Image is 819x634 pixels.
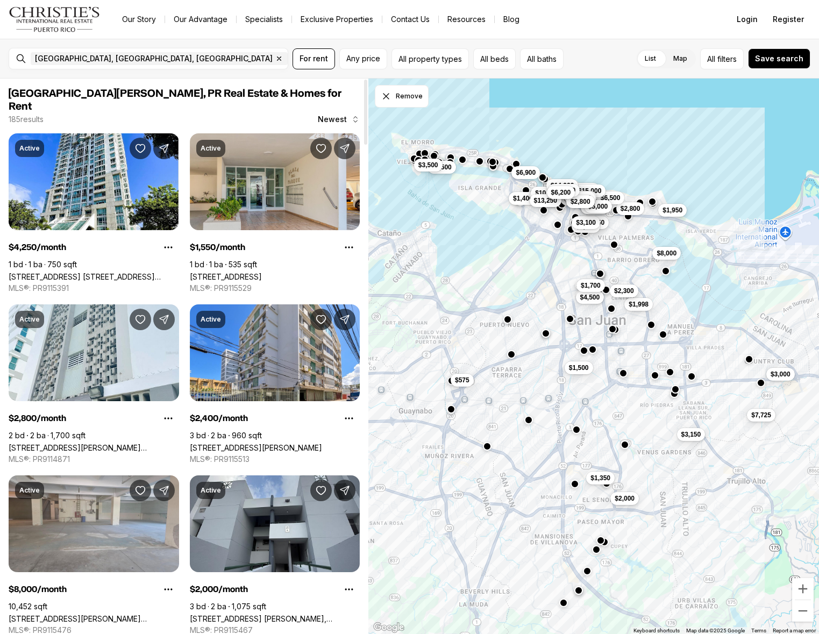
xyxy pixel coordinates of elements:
[588,202,608,211] span: $5,000
[755,54,803,63] span: Save search
[190,272,262,281] a: 233 DEL PARQUE #4, SANTURCE PR, 00912
[531,187,562,200] button: $10,000
[586,472,615,485] button: $1,350
[19,144,40,153] p: Active
[158,579,179,600] button: Property options
[657,249,677,258] span: $8,000
[113,12,165,27] a: Our Story
[19,486,40,495] p: Active
[35,54,273,63] span: [GEOGRAPHIC_DATA], [GEOGRAPHIC_DATA], [GEOGRAPHIC_DATA]
[565,361,593,374] button: $1,500
[391,48,469,69] button: All property types
[535,189,558,197] span: $10,000
[428,161,456,174] button: $3,500
[520,48,564,69] button: All baths
[201,144,221,153] p: Active
[130,480,151,501] button: Save Property: 2328 CALLE BLANCA REXACH
[310,309,332,330] button: Save Property: 124 AVENIDA CONDADO
[730,9,764,30] button: Login
[334,138,355,159] button: Share Property
[707,53,715,65] span: All
[300,54,328,63] span: For rent
[578,187,601,195] span: $15,000
[576,218,596,227] span: $3,100
[512,166,540,179] button: $6,900
[473,48,516,69] button: All beds
[530,189,558,202] button: $4,500
[334,480,355,501] button: Share Property
[153,309,175,330] button: Share Property
[621,204,640,213] span: $2,800
[610,284,638,297] button: $2,300
[574,184,606,197] button: $15,000
[610,492,639,505] button: $2,000
[153,138,175,159] button: Share Property
[292,12,382,27] a: Exclusive Properties
[165,12,236,27] a: Our Advantage
[766,368,795,381] button: $3,000
[201,315,221,324] p: Active
[568,183,600,196] button: $20,000
[158,237,179,258] button: Property options
[748,48,810,69] button: Save search
[653,247,681,260] button: $8,000
[432,163,452,172] span: $3,500
[615,494,635,503] span: $2,000
[566,195,595,208] button: $2,800
[572,194,592,202] span: $7,000
[569,364,589,372] span: $1,500
[751,411,771,419] span: $7,725
[665,49,696,68] label: Map
[9,614,179,623] a: 2328 CALLE BLANCA REXACH, SAN JUAN PR, 00915
[773,15,804,24] span: Register
[9,115,44,124] p: 185 results
[455,376,469,384] span: $575
[201,486,221,495] p: Active
[677,428,706,441] button: $3,150
[190,443,322,452] a: 124 AVENIDA CONDADO, SAN JUAN PR, 00907
[495,12,528,27] a: Blog
[130,138,151,159] button: Save Property: 404 CONSTITUTION AVE. AVE #706
[9,443,179,452] a: 83 CONDOMINIO CERVANTES #A2, SAN JUAN PR, 00907
[551,181,574,190] span: $14,000
[158,408,179,429] button: Property options
[572,220,600,233] button: $3,000
[576,291,604,304] button: $4,500
[346,54,380,63] span: Any price
[19,315,40,324] p: Active
[509,192,537,205] button: $1,400
[334,309,355,330] button: Share Property
[237,12,291,27] a: Specialists
[737,15,758,24] span: Login
[601,194,621,202] span: $6,500
[681,430,701,439] span: $3,150
[339,48,387,69] button: Any price
[567,191,596,204] button: $7,000
[547,186,575,199] button: $6,200
[766,9,810,30] button: Register
[700,48,744,69] button: Allfilters
[572,216,600,229] button: $3,100
[663,206,683,215] span: $1,950
[375,85,429,108] button: Dismiss drawing
[616,202,645,215] button: $2,800
[382,12,438,27] button: Contact Us
[530,194,561,207] button: $13,250
[293,48,335,69] button: For rent
[590,474,610,482] span: $1,350
[9,6,101,32] img: logo
[153,480,175,501] button: Share Property
[534,196,557,205] span: $13,250
[439,12,494,27] a: Resources
[338,237,360,258] button: Property options
[717,53,737,65] span: filters
[747,409,775,422] button: $7,725
[418,161,438,169] span: $3,500
[629,300,649,309] span: $1,998
[130,309,151,330] button: Save Property: 83 CONDOMINIO CERVANTES #A2
[551,188,571,197] span: $6,200
[576,279,605,292] button: $1,700
[190,614,360,623] a: 176 AVE. VICTOR M LABIOSA, SAN JUAN PR, 00926
[318,115,347,124] span: Newest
